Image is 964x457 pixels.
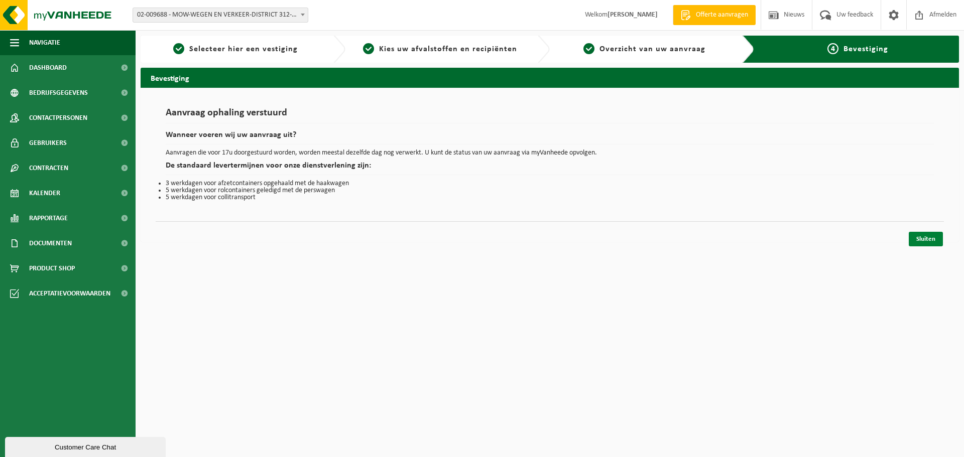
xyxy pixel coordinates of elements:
li: 3 werkdagen voor afzetcontainers opgehaald met de haakwagen [166,180,934,187]
span: Gebruikers [29,130,67,156]
a: 1Selecteer hier een vestiging [146,43,325,55]
span: Kalender [29,181,60,206]
span: Selecteer hier een vestiging [189,45,298,53]
h2: Wanneer voeren wij uw aanvraag uit? [166,131,934,144]
span: Contracten [29,156,68,181]
p: Aanvragen die voor 17u doorgestuurd worden, worden meestal dezelfde dag nog verwerkt. U kunt de s... [166,149,934,157]
span: 1 [173,43,184,54]
span: 2 [363,43,374,54]
span: Documenten [29,231,72,256]
span: Navigatie [29,30,60,55]
a: Offerte aanvragen [673,5,756,25]
span: Product Shop [29,256,75,281]
strong: [PERSON_NAME] [608,11,658,19]
h1: Aanvraag ophaling verstuurd [166,108,934,123]
h2: De standaard levertermijnen voor onze dienstverlening zijn: [166,162,934,175]
span: 02-009688 - MOW-WEGEN EN VERKEER-DISTRICT 312-KORTRIJK - KORTRIJK [133,8,308,23]
iframe: chat widget [5,435,168,457]
span: Acceptatievoorwaarden [29,281,110,306]
span: Kies uw afvalstoffen en recipiënten [379,45,517,53]
a: Sluiten [909,232,943,246]
h2: Bevestiging [141,68,959,87]
span: Offerte aanvragen [693,10,751,20]
span: Rapportage [29,206,68,231]
span: Dashboard [29,55,67,80]
span: Overzicht van uw aanvraag [599,45,705,53]
a: 2Kies uw afvalstoffen en recipiënten [350,43,530,55]
span: 02-009688 - MOW-WEGEN EN VERKEER-DISTRICT 312-KORTRIJK - KORTRIJK [133,8,308,22]
li: 5 werkdagen voor collitransport [166,194,934,201]
li: 5 werkdagen voor rolcontainers geledigd met de perswagen [166,187,934,194]
a: 3Overzicht van uw aanvraag [555,43,735,55]
span: 4 [827,43,838,54]
span: Bevestiging [843,45,888,53]
span: 3 [583,43,594,54]
span: Bedrijfsgegevens [29,80,88,105]
span: Contactpersonen [29,105,87,130]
